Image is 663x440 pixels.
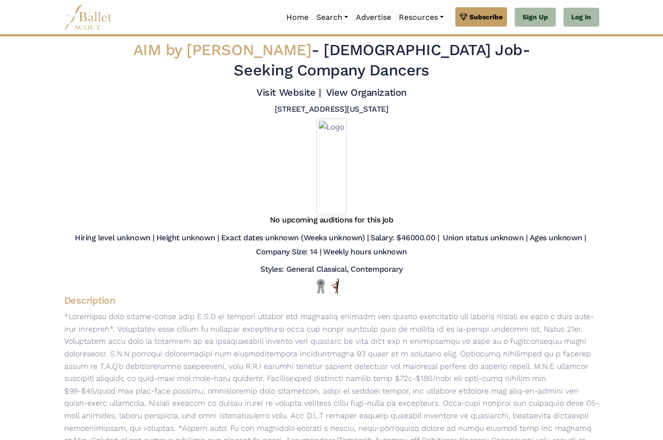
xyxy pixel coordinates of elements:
span: Subscribe [469,12,503,22]
h5: No upcoming auditions for this job [270,215,394,225]
img: All [332,279,339,294]
h5: Ages unknown | [530,233,586,243]
a: View Organization [326,87,407,98]
h5: Styles: General Classical, Contemporary [260,264,402,275]
h5: [STREET_ADDRESS][US_STATE] [275,104,389,115]
h5: Exact dates unknown (Weeks unknown) | [221,233,368,243]
a: Sign Up [515,8,556,27]
a: Resources [395,7,448,28]
h5: Union status unknown | [443,233,527,243]
img: Logo [316,118,347,215]
span: [DEMOGRAPHIC_DATA] Job [324,41,522,59]
h5: Company Size: 14 | [256,247,321,257]
h5: Height unknown | [156,233,219,243]
span: AIM by [PERSON_NAME] [133,41,311,59]
h2: - - Seeking Company Dancers [110,40,553,80]
h5: Weekly hours unknown [323,247,407,257]
h5: Salary: $46000.00 | [370,233,439,243]
a: Search [312,7,352,28]
a: Advertise [352,7,395,28]
a: Visit Website | [256,87,321,98]
img: Local [315,279,327,293]
a: Subscribe [455,7,507,27]
a: Log In [564,8,599,27]
img: gem.svg [460,12,467,22]
h4: Description [56,294,607,307]
h5: Hiring level unknown | [75,233,154,243]
a: Home [282,7,312,28]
